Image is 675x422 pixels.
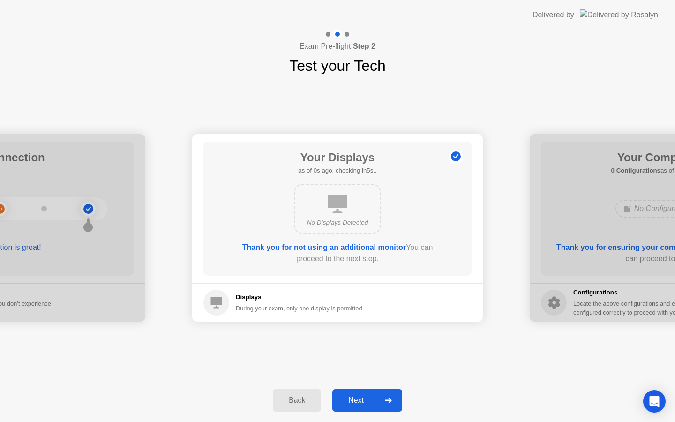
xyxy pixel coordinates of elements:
[273,389,321,412] button: Back
[643,390,666,413] div: Open Intercom Messenger
[242,243,406,251] b: Thank you for not using an additional monitor
[300,41,375,52] h4: Exam Pre-flight:
[230,242,445,264] div: You can proceed to the next step.
[236,304,362,313] div: During your exam, only one display is permitted
[298,166,376,175] h5: as of 0s ago, checking in5s..
[353,42,375,50] b: Step 2
[580,9,658,20] img: Delivered by Rosalyn
[236,293,362,302] h5: Displays
[303,218,372,227] div: No Displays Detected
[298,149,376,166] h1: Your Displays
[335,396,377,405] div: Next
[276,396,318,405] div: Back
[332,389,402,412] button: Next
[289,54,386,77] h1: Test your Tech
[532,9,574,21] div: Delivered by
